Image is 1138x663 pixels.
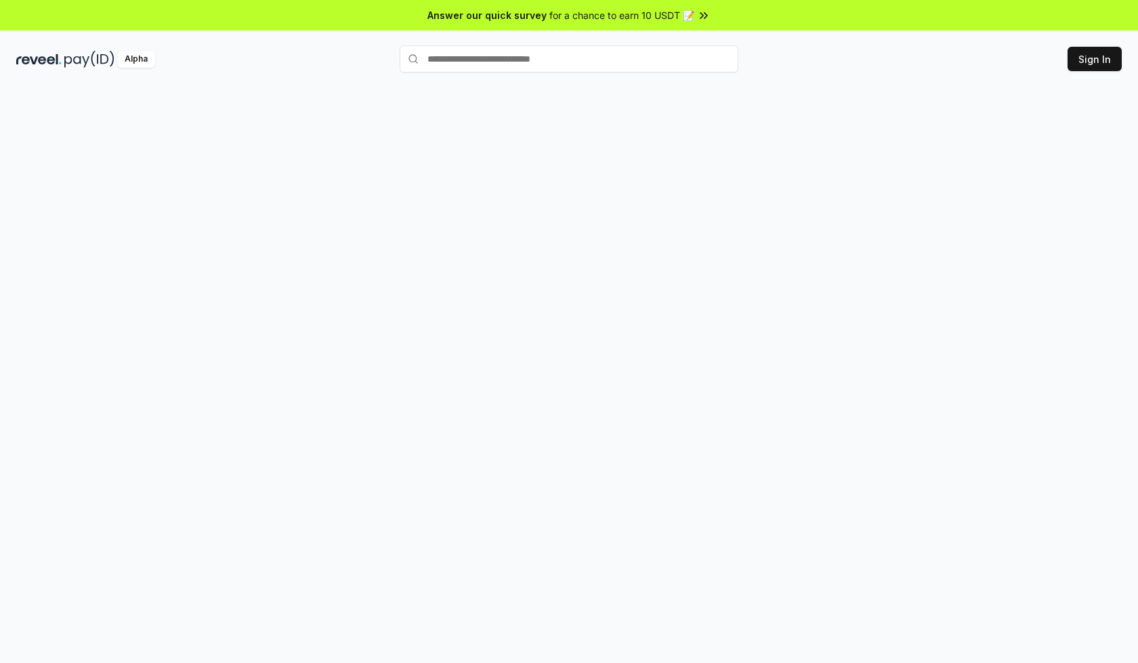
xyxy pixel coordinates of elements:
[117,51,155,68] div: Alpha
[427,8,547,22] span: Answer our quick survey
[549,8,694,22] span: for a chance to earn 10 USDT 📝
[16,51,62,68] img: reveel_dark
[64,51,114,68] img: pay_id
[1068,47,1122,71] button: Sign In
